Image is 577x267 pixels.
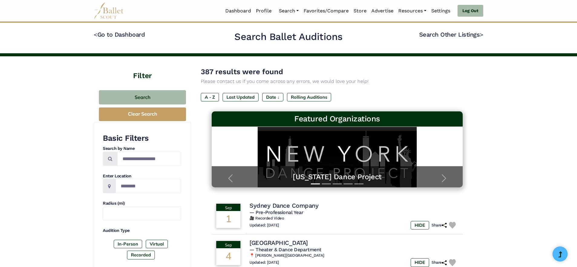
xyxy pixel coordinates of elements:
h4: Enter Location [103,173,181,179]
code: > [480,31,483,38]
a: Advertise [369,5,396,17]
button: Slide 1 [311,180,320,187]
label: Virtual [146,240,168,248]
h6: Share [432,223,447,228]
h6: Updated: [DATE] [249,223,279,228]
h6: 📍 [PERSON_NAME][GEOGRAPHIC_DATA] [249,253,458,258]
div: 4 [216,248,240,265]
a: Dashboard [223,5,253,17]
button: Slide 5 [354,180,363,187]
label: Last Updated [223,93,259,101]
button: Search [99,90,186,104]
a: Store [351,5,369,17]
h3: Basic Filters [103,133,181,143]
input: Location [116,179,181,193]
h2: Search Ballet Auditions [234,31,343,43]
label: In-Person [114,240,142,248]
a: Favorites/Compare [301,5,351,17]
h4: [GEOGRAPHIC_DATA] [249,239,308,247]
div: Sep [216,204,240,211]
a: Log Out [458,5,483,17]
div: 1 [216,211,240,228]
button: Clear Search [99,107,186,121]
h6: Share [432,260,447,265]
h3: Featured Organizations [217,114,458,124]
span: — Theater & Dance Department [249,247,321,252]
label: Date ↓ [262,93,283,101]
a: <Go to Dashboard [94,31,145,38]
label: Rolling Auditions [287,93,331,101]
label: Recorded [127,251,155,259]
h4: Search by Name [103,146,181,152]
h6: Updated: [DATE] [249,260,279,265]
h4: Sydney Dance Company [249,202,318,209]
a: Resources [396,5,429,17]
span: — Pre-Professional Year [249,209,303,215]
button: Slide 2 [322,180,331,187]
div: Sep [216,241,240,248]
a: Profile [253,5,274,17]
button: Slide 4 [344,180,353,187]
h4: Radius (mi) [103,200,181,206]
label: A - Z [201,93,219,101]
input: Search by names... [117,152,181,166]
span: 387 results were found [201,68,283,76]
a: Settings [429,5,453,17]
code: < [94,31,97,38]
p: Please contact us if you come across any errors, we would love your help! [201,77,474,85]
label: HIDE [411,221,429,229]
h4: Audition Type [103,228,181,234]
label: HIDE [411,258,429,267]
a: Search [276,5,301,17]
h6: 🎥 Recorded Video [249,216,458,221]
h4: Filter [94,56,191,81]
button: Slide 3 [333,180,342,187]
a: [US_STATE] Dance Project [218,172,457,182]
a: Search Other Listings> [419,31,483,38]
